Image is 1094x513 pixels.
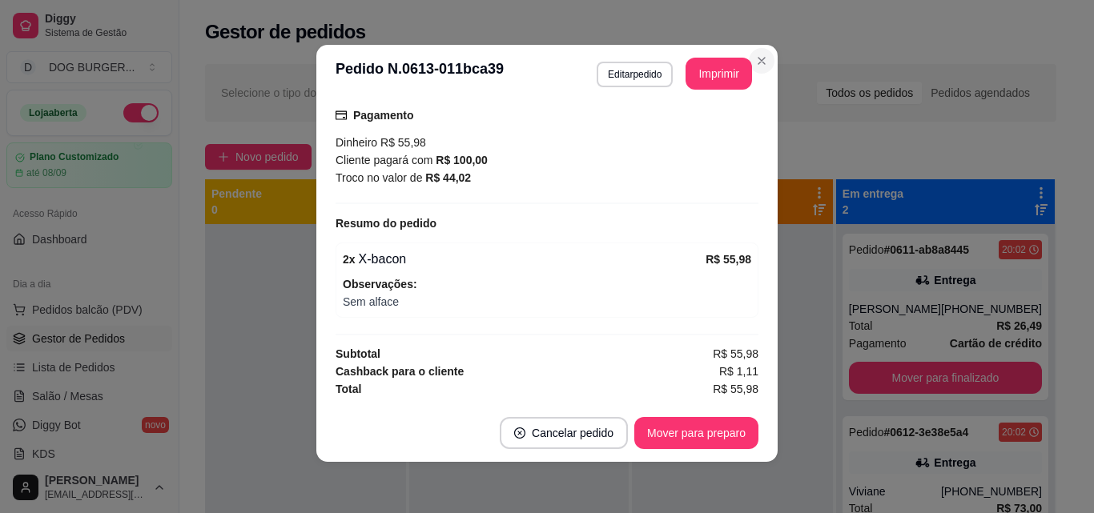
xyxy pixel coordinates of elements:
span: Sem alface [343,293,751,311]
h3: Pedido N. 0613-011bca39 [336,58,504,90]
button: Close [749,48,774,74]
strong: Resumo do pedido [336,217,436,230]
span: R$ 1,11 [719,363,758,380]
span: Cliente pagará com [336,154,436,166]
span: R$ 55,98 [713,345,758,363]
span: credit-card [336,110,347,121]
strong: Total [336,383,361,395]
strong: R$ 55,98 [706,253,751,266]
div: X-bacon [343,250,706,269]
strong: 2 x [343,253,356,266]
span: Dinheiro [336,136,377,149]
button: Mover para preparo [634,417,758,449]
strong: R$ 44,02 [425,171,471,184]
button: Editarpedido [597,62,673,87]
button: close-circleCancelar pedido [500,417,628,449]
button: Imprimir [686,58,752,90]
strong: Cashback para o cliente [336,365,464,378]
span: close-circle [514,427,525,439]
strong: Observações: [343,278,417,291]
strong: R$ 100,00 [436,154,488,166]
span: R$ 55,98 [377,136,426,149]
span: Troco no valor de [336,171,425,184]
strong: Pagamento [353,109,413,122]
span: R$ 55,98 [713,380,758,398]
strong: Subtotal [336,347,380,360]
